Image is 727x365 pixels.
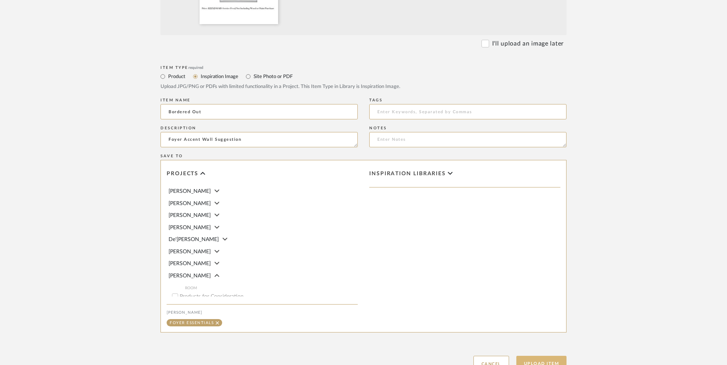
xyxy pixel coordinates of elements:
[160,104,358,119] input: Enter Name
[188,66,203,70] span: required
[369,171,446,177] span: Inspiration libraries
[169,213,211,218] span: [PERSON_NAME]
[169,249,211,254] span: [PERSON_NAME]
[169,225,211,230] span: [PERSON_NAME]
[167,310,358,315] div: [PERSON_NAME]
[160,72,567,81] mat-radio-group: Select item type
[185,285,358,291] span: ROOM
[167,72,185,81] label: Product
[160,98,358,103] div: Item name
[160,154,567,158] div: Save To
[160,83,567,91] div: Upload JPG/PNG or PDFs with limited functionality in a Project. This Item Type in Library is Insp...
[169,189,211,194] span: [PERSON_NAME]
[200,72,238,81] label: Inspiration Image
[160,126,358,130] div: Description
[160,65,567,70] div: Item Type
[369,104,567,119] input: Enter Keywords, Separated by Commas
[169,237,219,242] span: De'[PERSON_NAME]
[169,261,211,266] span: [PERSON_NAME]
[253,72,293,81] label: Site Photo or PDF
[170,321,214,325] div: Foyer Essentials
[492,39,564,48] label: I'll upload an image later
[369,126,567,130] div: Notes
[169,273,211,279] span: [PERSON_NAME]
[369,98,567,103] div: Tags
[167,171,198,177] span: Projects
[169,201,211,206] span: [PERSON_NAME]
